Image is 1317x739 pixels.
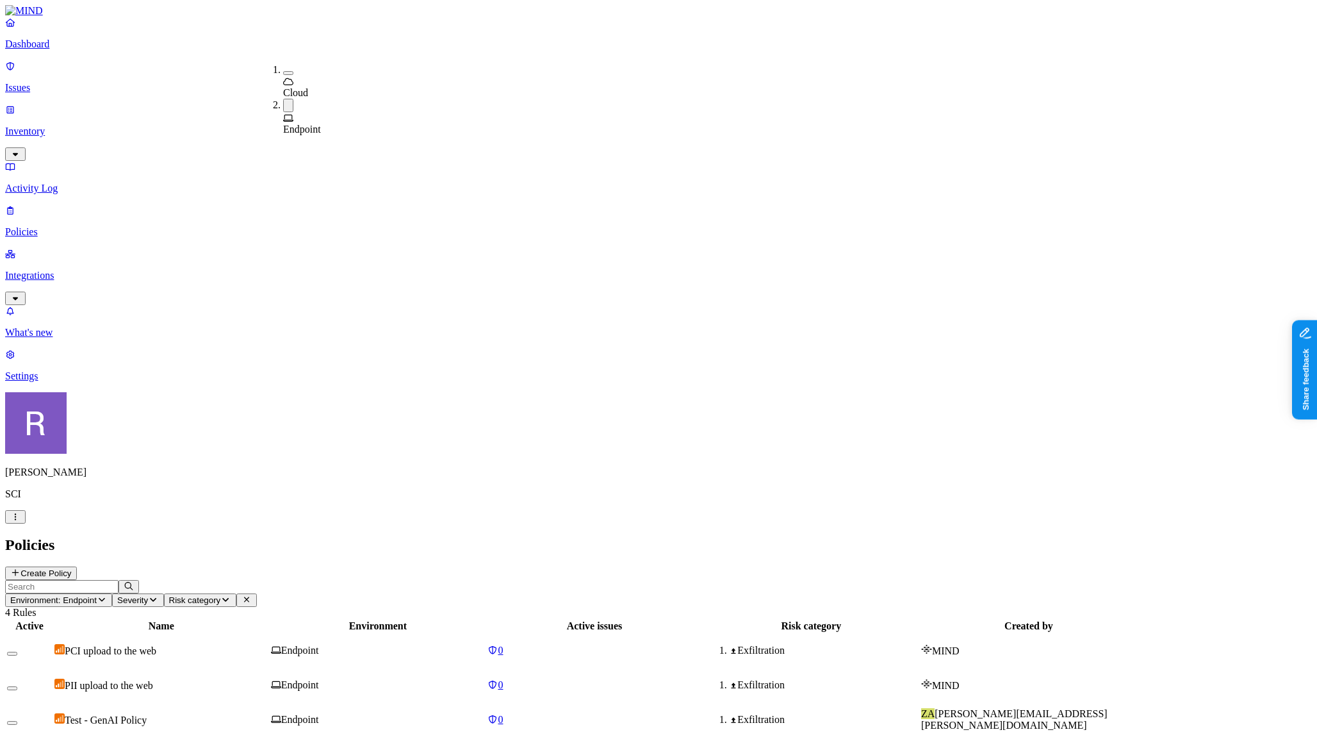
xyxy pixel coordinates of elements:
a: Dashboard [5,17,1312,50]
span: Environment: Endpoint [10,595,97,605]
span: 0 [498,645,503,656]
h2: Policies [5,536,1312,554]
span: Endpoint [281,714,319,725]
p: Policies [5,226,1312,238]
img: severity-medium [54,713,65,724]
div: Exfiltration [730,714,919,726]
div: Active issues [487,620,701,632]
p: [PERSON_NAME] [5,467,1312,478]
span: 0 [498,714,503,725]
span: 0 [498,679,503,690]
a: Policies [5,204,1312,238]
img: Rich Thompson [5,392,67,454]
div: Name [54,620,268,632]
a: 0 [487,645,701,656]
img: MIND [5,5,43,17]
span: Endpoint [281,645,319,656]
a: Integrations [5,248,1312,303]
span: Cloud [283,87,308,98]
input: Search [5,580,119,594]
p: Integrations [5,270,1312,281]
a: What's new [5,305,1312,338]
span: MIND [932,680,960,691]
p: Dashboard [5,38,1312,50]
button: Create Policy [5,567,77,580]
span: 4 Rules [5,607,36,618]
a: 0 [487,714,701,726]
div: Created by [921,620,1136,632]
img: mind-logo-icon [921,644,932,654]
p: Inventory [5,126,1312,137]
span: Endpoint [281,679,319,690]
span: ZA [921,708,935,719]
span: Test - GenAI Policy [65,715,147,726]
p: Issues [5,82,1312,94]
p: SCI [5,488,1312,500]
div: Exfiltration [730,679,919,691]
a: Inventory [5,104,1312,159]
span: Risk category [169,595,221,605]
p: Settings [5,370,1312,382]
img: severity-medium [54,644,65,654]
span: Severity [117,595,148,605]
img: mind-logo-icon [921,679,932,689]
div: Environment [271,620,486,632]
span: MIND [932,645,960,656]
span: Endpoint [283,124,321,135]
a: MIND [5,5,1312,17]
div: Active [7,620,52,632]
div: Exfiltration [730,645,919,656]
span: PII upload to the web [65,680,153,691]
a: Settings [5,349,1312,382]
p: Activity Log [5,183,1312,194]
a: Issues [5,60,1312,94]
div: Risk category [704,620,919,632]
p: What's new [5,327,1312,338]
img: severity-medium [54,679,65,689]
a: Activity Log [5,161,1312,194]
span: PCI upload to the web [65,645,156,656]
a: 0 [487,679,701,691]
span: [PERSON_NAME][EMAIL_ADDRESS][PERSON_NAME][DOMAIN_NAME] [921,708,1108,731]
